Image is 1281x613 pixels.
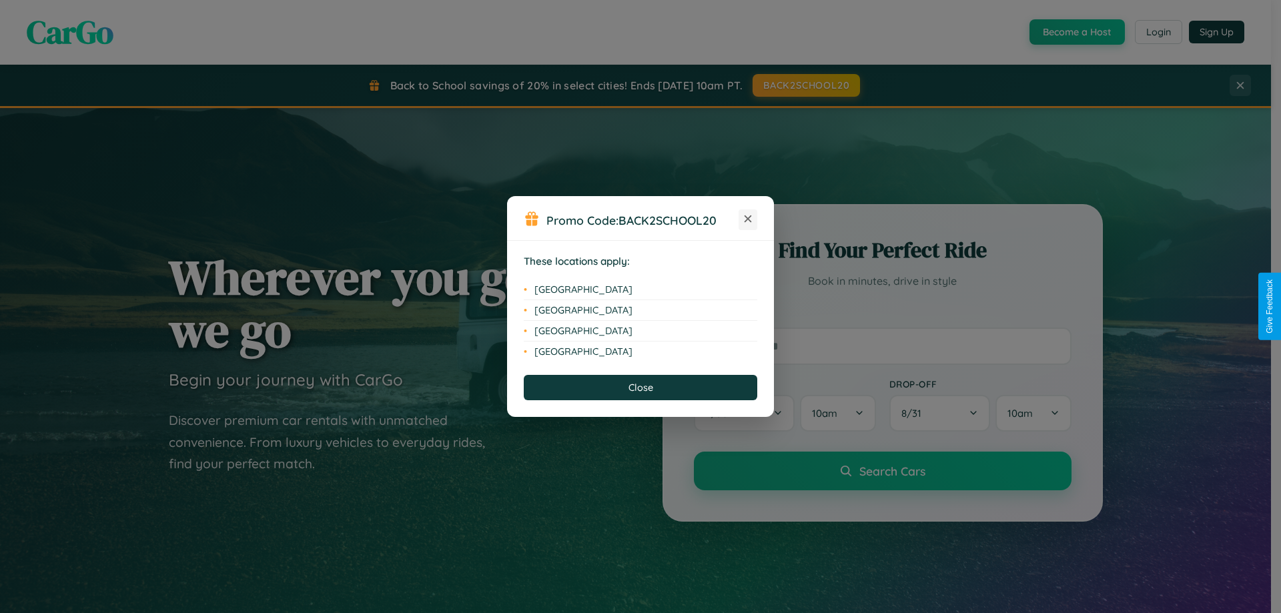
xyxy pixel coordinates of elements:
li: [GEOGRAPHIC_DATA] [524,300,757,321]
div: Give Feedback [1265,279,1274,334]
h3: Promo Code: [546,213,739,227]
li: [GEOGRAPHIC_DATA] [524,279,757,300]
li: [GEOGRAPHIC_DATA] [524,342,757,362]
button: Close [524,375,757,400]
strong: These locations apply: [524,255,630,267]
b: BACK2SCHOOL20 [618,213,717,227]
li: [GEOGRAPHIC_DATA] [524,321,757,342]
